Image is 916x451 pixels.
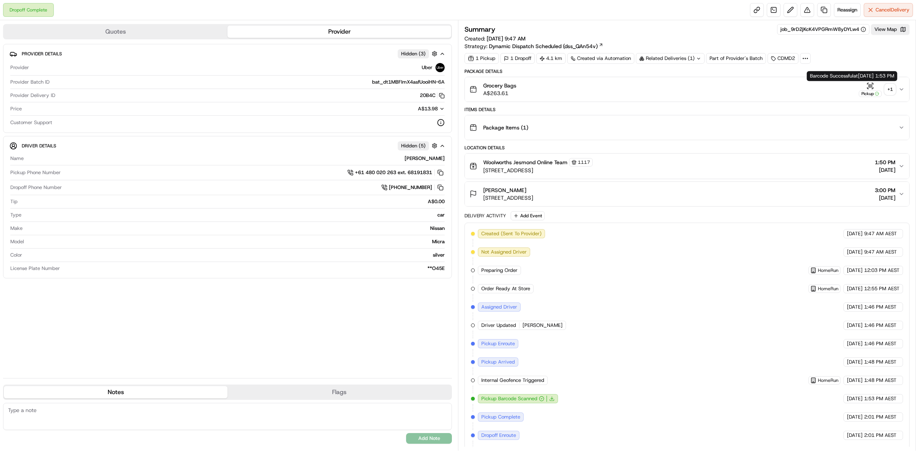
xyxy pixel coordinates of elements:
[481,395,544,402] button: Pickup Barcode Scanned
[876,6,910,13] span: Cancel Delivery
[10,225,23,232] span: Make
[10,238,24,245] span: Model
[864,377,897,384] span: 1:48 PM AEST
[464,145,910,151] div: Location Details
[21,198,445,205] div: A$0.00
[465,154,909,179] button: Woolworths Jesmond Online Team1117[STREET_ADDRESS]1:50 PM[DATE]
[853,73,894,79] span: at [DATE] 1:53 PM
[464,35,526,42] span: Created:
[768,53,798,64] div: CDMD2
[481,395,537,402] span: Pickup Barcode Scanned
[10,47,445,60] button: Provider DetailsHidden (3)
[227,386,451,398] button: Flags
[464,26,495,33] h3: Summary
[807,71,897,81] div: Barcode Successful
[464,42,603,50] div: Strategy:
[875,186,895,194] span: 3:00 PM
[10,105,22,112] span: Price
[875,166,895,174] span: [DATE]
[422,64,432,71] span: Uber
[483,166,593,174] span: [STREET_ADDRESS]
[435,63,445,72] img: uber-new-logo.jpeg
[465,182,909,206] button: [PERSON_NAME][STREET_ADDRESS]3:00 PM[DATE]
[483,124,528,131] span: Package Items ( 1 )
[401,142,426,149] span: Hidden ( 5 )
[347,168,445,177] a: +61 480 020 263 ext. 68191831
[26,225,445,232] div: Nissan
[483,82,516,89] span: Grocery Bags
[847,230,863,237] span: [DATE]
[10,212,21,218] span: Type
[4,386,227,398] button: Notes
[481,304,517,310] span: Assigned Driver
[481,322,516,329] span: Driver Updated
[464,68,910,74] div: Package Details
[500,53,535,64] div: 1 Dropoff
[27,155,445,162] div: [PERSON_NAME]
[578,159,590,165] span: 1117
[22,51,62,57] span: Provider Details
[847,414,863,420] span: [DATE]
[27,238,445,245] div: Micra
[481,340,515,347] span: Pickup Enroute
[864,359,897,365] span: 1:48 PM AEST
[10,139,445,152] button: Driver DetailsHidden (5)
[489,42,598,50] span: Dynamic Dispatch Scheduled (dss_QAn54v)
[389,184,432,191] span: [PHONE_NUMBER]
[10,119,52,126] span: Customer Support
[489,42,603,50] a: Dynamic Dispatch Scheduled (dss_QAn54v)
[875,194,895,202] span: [DATE]
[381,183,445,192] a: [PHONE_NUMBER]
[4,26,227,38] button: Quotes
[372,79,445,86] span: bat_dt1MBFImX4asfUooiHN-6A
[847,322,863,329] span: [DATE]
[481,432,516,439] span: Dropoff Enroute
[859,82,882,97] button: Pickup
[418,105,438,112] span: A$13.98
[483,89,516,97] span: A$263.61
[847,377,863,384] span: [DATE]
[25,252,445,259] div: silver
[864,322,897,329] span: 1:46 PM AEST
[818,267,839,273] span: HomeRun
[885,84,895,95] div: + 1
[864,395,897,402] span: 1:53 PM AEST
[10,198,18,205] span: Tip
[859,91,882,97] div: Pickup
[481,230,542,237] span: Created (Sent To Provider)
[481,359,515,365] span: Pickup Arrived
[10,64,29,71] span: Provider
[10,155,24,162] span: Name
[511,211,545,220] button: Add Event
[847,432,863,439] span: [DATE]
[864,432,897,439] span: 2:01 PM AEST
[847,395,863,402] span: [DATE]
[859,82,895,97] button: Pickup+1
[483,194,533,202] span: [STREET_ADDRESS]
[847,267,863,274] span: [DATE]
[864,304,897,310] span: 1:46 PM AEST
[834,3,861,17] button: Reassign
[864,267,900,274] span: 12:03 PM AEST
[847,359,863,365] span: [DATE]
[227,26,451,38] button: Provider
[22,143,56,149] span: Driver Details
[481,414,520,420] span: Pickup Complete
[464,107,910,113] div: Items Details
[847,304,863,310] span: [DATE]
[481,377,544,384] span: Internal Geofence Triggered
[523,322,563,329] span: [PERSON_NAME]
[567,53,634,64] div: Created via Automation
[818,377,839,383] span: HomeRun
[781,26,866,33] div: job_9rD2jKcK4VPGRmW8yDYLw4
[481,249,527,255] span: Not Assigned Driver
[481,285,530,292] span: Order Ready At Store
[864,414,897,420] span: 2:01 PM AEST
[864,249,897,255] span: 9:47 AM AEST
[10,184,62,191] span: Dropoff Phone Number
[847,340,863,347] span: [DATE]
[818,286,839,292] span: HomeRun
[398,49,439,58] button: Hidden (3)
[10,79,50,86] span: Provider Batch ID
